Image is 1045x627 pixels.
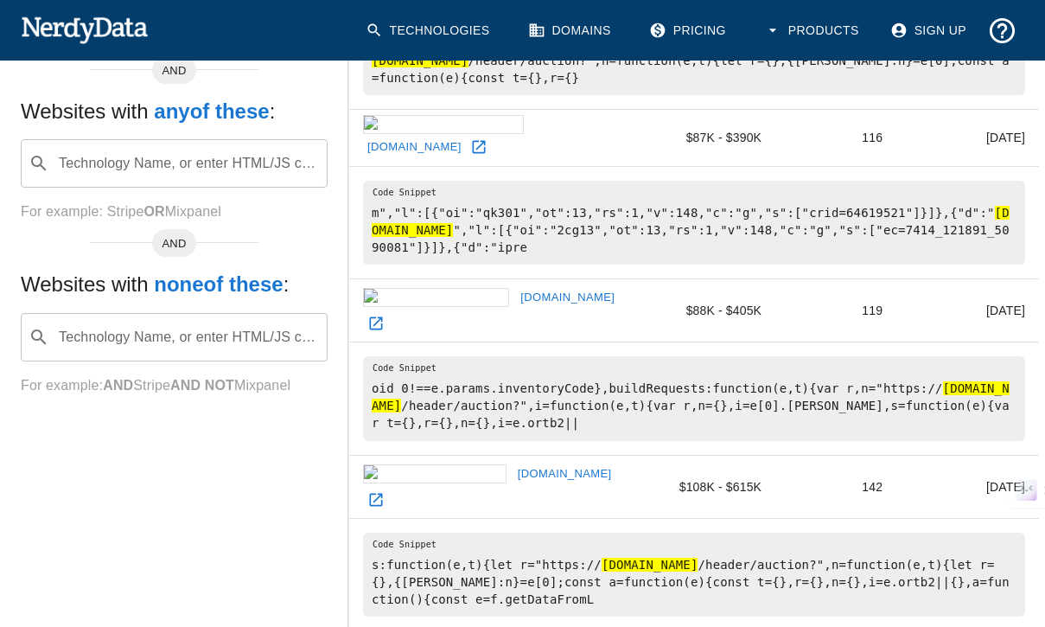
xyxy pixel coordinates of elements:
img: pcmag.com icon [363,464,507,483]
a: Domains [518,9,625,53]
h5: Websites with : [21,271,328,298]
b: OR [143,204,164,219]
hl: [DOMAIN_NAME] [372,54,468,67]
td: $88K - $405K [646,278,776,342]
a: [DOMAIN_NAME] [363,134,466,161]
span: AND [152,62,197,80]
pre: oid 0!==e.params.inventoryCode},buildRequests:function(e,t){var r,n="https:// /header/auction?",i... [363,356,1025,440]
b: none of these [154,272,283,296]
button: Support and Documentation [980,9,1024,53]
a: Open pcmag.com in new window [363,487,389,513]
a: Technologies [355,9,504,53]
td: 119 [775,278,896,342]
a: [DOMAIN_NAME] [516,285,619,311]
td: [DATE] [896,109,1039,166]
hl: [DOMAIN_NAME] [372,381,1010,413]
td: 142 [775,455,896,519]
a: Sign Up [880,9,980,53]
b: any of these [154,99,269,123]
td: 116 [775,109,896,166]
span: AND [152,235,197,253]
hl: [DOMAIN_NAME] [602,558,698,572]
a: Pricing [639,9,740,53]
a: [DOMAIN_NAME] [513,461,616,488]
pre: m","l":[{"oi":"qk301","ot":13,"rs":1,"v":148,"c":"g","s":["crid=64619521"]}]},{"d":" ","l":[{"oi"... [363,181,1025,265]
pre: s:function(e,t){let r="https:// /header/auction?",n=function(e,t){let r={},{[PERSON_NAME]:n}=e[0]... [363,533,1025,617]
h5: Websites with : [21,98,328,125]
img: latimes.com icon [363,288,509,307]
a: Open latimes.com in new window [363,310,389,336]
b: AND [103,378,133,393]
td: $87K - $390K [646,109,776,166]
img: NerdyData.com [21,12,148,47]
img: usatoday.com icon [363,115,524,134]
button: Products [754,9,873,53]
td: $108K - $615K [646,455,776,519]
hl: [DOMAIN_NAME] [372,206,1010,237]
td: [DATE] [896,278,1039,342]
b: AND NOT [170,378,234,393]
td: [DATE] [896,455,1039,519]
p: For example: Stripe Mixpanel [21,375,328,396]
p: For example: Stripe Mixpanel [21,202,328,222]
a: Open usatoday.com in new window [466,134,492,160]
